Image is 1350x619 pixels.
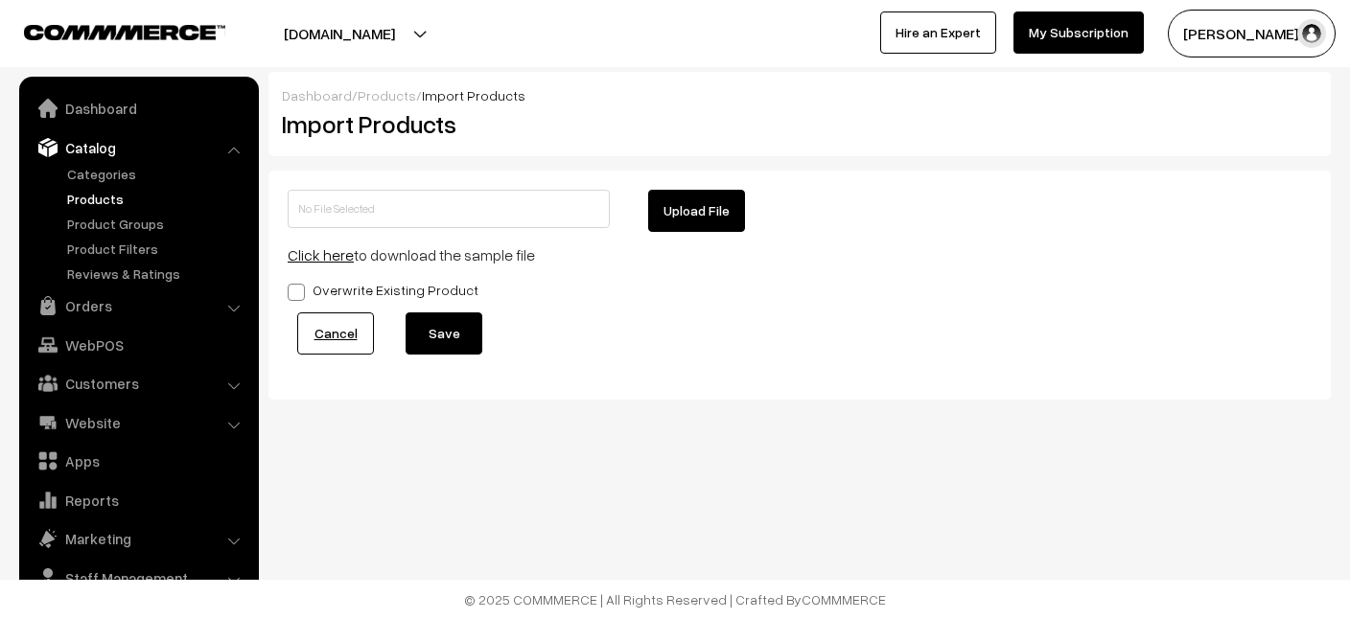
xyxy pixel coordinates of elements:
[406,312,482,355] button: Save
[62,164,252,184] a: Categories
[880,11,996,54] a: Hire an Expert
[24,405,252,440] a: Website
[24,366,252,401] a: Customers
[62,239,252,259] a: Product Filters
[62,264,252,284] a: Reviews & Ratings
[217,10,462,57] button: [DOMAIN_NAME]
[282,87,352,103] a: Dashboard
[24,130,252,165] a: Catalog
[282,109,785,139] h2: Import Products
[1168,10,1336,57] button: [PERSON_NAME] S…
[648,190,745,232] button: Upload File
[422,87,525,103] span: Import Products
[297,312,374,355] a: Cancel
[62,189,252,209] a: Products
[24,483,252,517] a: Reports
[24,25,225,39] img: COMMMERCE
[288,190,610,228] input: No File Selected
[288,280,478,300] label: Overwrite Existing Product
[1013,11,1144,54] a: My Subscription
[24,561,252,595] a: Staff Management
[24,328,252,362] a: WebPOS
[288,245,535,264] span: to download the sample file
[24,521,252,556] a: Marketing
[1297,19,1326,48] img: user
[62,214,252,234] a: Product Groups
[802,591,886,608] a: COMMMERCE
[24,444,252,478] a: Apps
[24,19,192,42] a: COMMMERCE
[24,288,252,323] a: Orders
[358,87,416,103] a: Products
[282,85,1317,105] div: / /
[288,245,354,264] a: Click here
[24,91,252,126] a: Dashboard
